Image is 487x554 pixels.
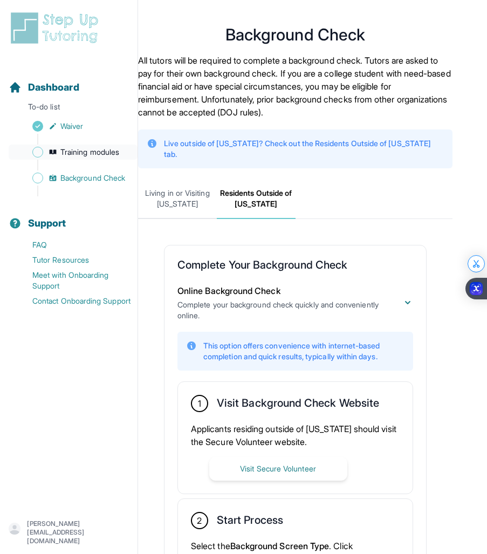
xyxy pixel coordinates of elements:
span: 2 [197,514,202,527]
span: Support [28,216,66,231]
span: Waiver [60,121,83,132]
h2: Visit Background Check Website [217,396,379,414]
span: 1 [198,397,201,410]
button: Dashboard [4,63,133,99]
a: Meet with Onboarding Support [9,268,138,293]
img: logo [9,11,105,45]
p: To-do list [4,101,133,117]
a: Visit Secure Volunteer [209,463,347,474]
h1: Background Check [138,28,452,41]
span: Background Screen Type [230,541,330,551]
button: [PERSON_NAME][EMAIL_ADDRESS][DOMAIN_NAME] [9,519,129,545]
a: Training modules [9,145,138,160]
h2: Start Process [217,514,283,531]
a: Background Check [9,170,138,186]
h2: Complete Your Background Check [177,258,413,276]
button: Support [4,199,133,235]
p: Applicants residing outside of [US_STATE] should visit the Secure Volunteer website. [191,422,400,448]
p: [PERSON_NAME][EMAIL_ADDRESS][DOMAIN_NAME] [27,519,129,545]
a: Contact Onboarding Support [9,293,138,309]
a: Tutor Resources [9,252,138,268]
p: This option offers convenience with internet-based completion and quick results, typically within... [203,340,404,362]
nav: Tabs [138,179,452,219]
a: Waiver [9,119,138,134]
span: Living in or Visiting [US_STATE] [138,179,217,219]
a: FAQ [9,237,138,252]
span: Online Background Check [177,285,280,296]
span: Dashboard [28,80,79,95]
button: Visit Secure Volunteer [209,457,347,481]
a: Dashboard [9,80,79,95]
span: Residents Outside of [US_STATE] [217,179,296,219]
p: Live outside of [US_STATE]? Check out the Residents Outside of [US_STATE] tab. [164,138,444,160]
span: Background Check [60,173,125,183]
p: Complete your background check quickly and conveniently online. [177,299,402,321]
button: Online Background CheckComplete your background check quickly and conveniently online. [177,284,413,321]
p: All tutors will be required to complete a background check. Tutors are asked to pay for their own... [138,54,452,119]
span: Training modules [60,147,119,158]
